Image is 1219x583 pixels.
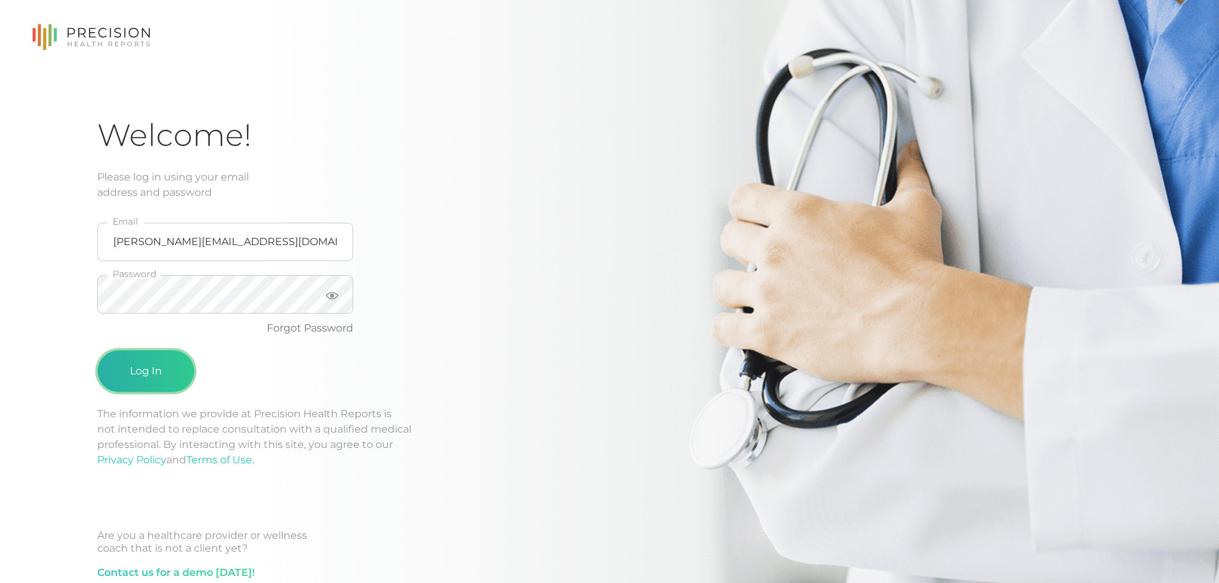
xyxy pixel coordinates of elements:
div: Are you a healthcare provider or wellness coach that is not a client yet? [97,529,1122,555]
button: Log In [97,350,195,392]
a: Privacy Policy [97,454,166,466]
a: Terms of Use. [186,454,254,466]
input: Email [97,223,353,261]
a: Forgot Password [267,322,353,334]
a: Contact us for a demo [DATE]! [97,565,255,580]
h1: Welcome! [97,116,1122,154]
p: The information we provide at Precision Health Reports is not intended to replace consultation wi... [97,406,1122,468]
div: Please log in using your email address and password [97,170,1122,200]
